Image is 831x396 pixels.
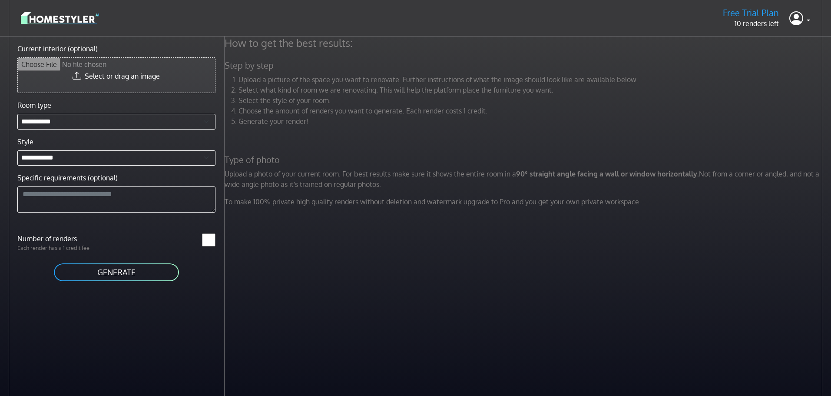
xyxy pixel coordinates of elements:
[17,136,33,147] label: Style
[17,100,51,110] label: Room type
[53,263,180,282] button: GENERATE
[219,37,830,50] h4: How to get the best results:
[219,196,830,207] p: To make 100% private high quality renders without deletion and watermark upgrade to Pro and you g...
[17,43,98,54] label: Current interior (optional)
[219,60,830,71] h5: Step by step
[12,244,116,252] p: Each render has a 1 credit fee
[21,10,99,26] img: logo-3de290ba35641baa71223ecac5eacb59cb85b4c7fdf211dc9aaecaaee71ea2f8.svg
[723,7,779,18] h5: Free Trial Plan
[238,95,825,106] li: Select the style of your room.
[516,170,699,178] strong: 90° straight angle facing a wall or window horizontally.
[219,154,830,165] h5: Type of photo
[219,169,830,190] p: Upload a photo of your current room. For best results make sure it shows the entire room in a Not...
[238,106,825,116] li: Choose the amount of renders you want to generate. Each render costs 1 credit.
[12,233,116,244] label: Number of renders
[17,173,118,183] label: Specific requirements (optional)
[723,18,779,29] p: 10 renders left
[238,74,825,85] li: Upload a picture of the space you want to renovate. Further instructions of what the image should...
[238,85,825,95] li: Select what kind of room we are renovating. This will help the platform place the furniture you w...
[238,116,825,126] li: Generate your render!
